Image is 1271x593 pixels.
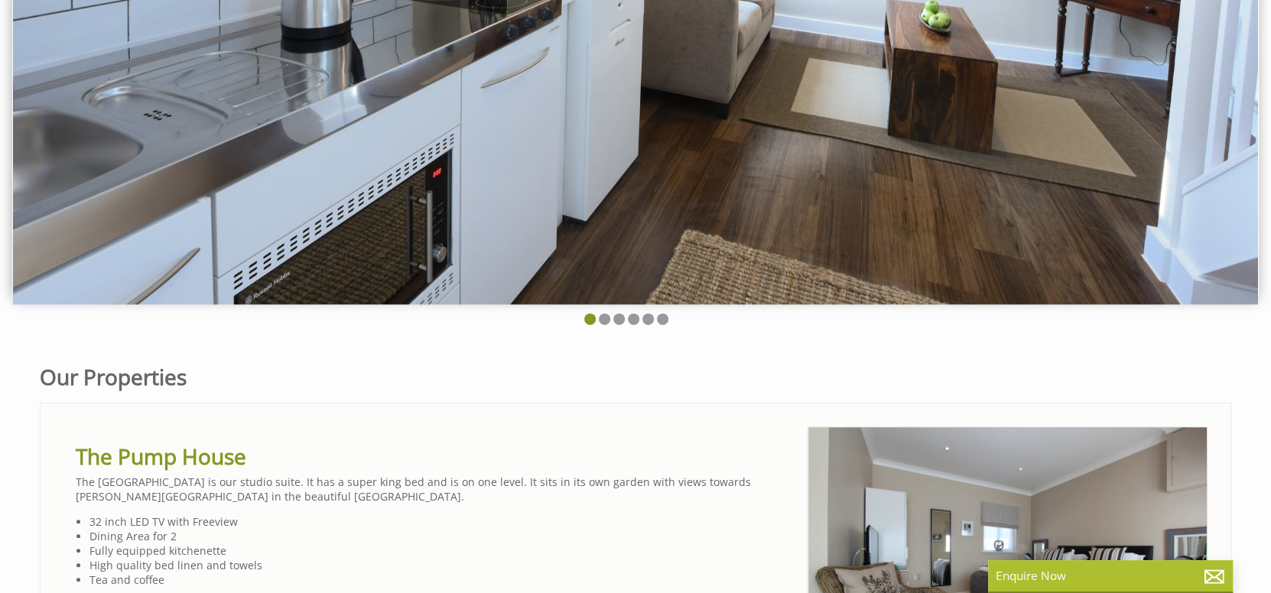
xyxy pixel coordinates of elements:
li: High quality bed linen and towels [89,558,795,572]
li: Fully equipped kitchenette [89,543,795,558]
li: 32 inch LED TV with Freeview [89,514,795,529]
p: The [GEOGRAPHIC_DATA] is our studio suite. It has a super king bed and is on one level. It sits i... [76,475,795,504]
a: The Pump House [76,442,246,471]
p: Enquire Now [996,568,1225,584]
li: Dining Area for 2 [89,529,795,543]
li: Tea and coffee [89,572,795,587]
h1: Our Properties [40,362,814,391]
